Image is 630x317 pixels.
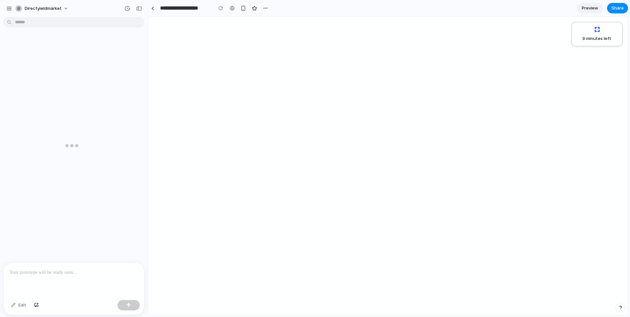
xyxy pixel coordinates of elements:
span: 9 minutes left [577,35,611,42]
span: Directyieldmarket [25,5,62,12]
button: Share [607,3,628,13]
button: Directyieldmarket [13,3,72,14]
a: Preview [577,3,603,13]
span: Preview [582,5,598,11]
span: Share [611,5,624,11]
